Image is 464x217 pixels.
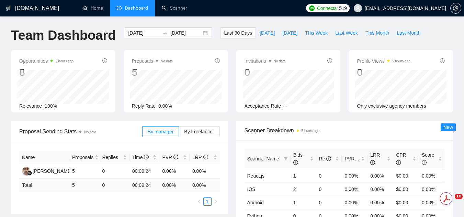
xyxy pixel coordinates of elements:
button: [DATE] [279,27,301,38]
td: Total [19,179,69,192]
td: 0 [316,196,342,209]
td: 2 [291,182,316,196]
span: info-circle [326,156,331,161]
td: 0.00% [367,196,393,209]
span: LRR [370,152,380,165]
span: Dashboard [125,5,148,11]
td: 0 [99,164,129,179]
span: setting [451,5,461,11]
span: Replies [102,154,122,161]
span: [DATE] [260,29,275,37]
td: 0.00% [367,182,393,196]
span: left [197,200,201,204]
span: swap-right [162,30,168,36]
span: info-circle [173,155,178,159]
img: upwork-logo.png [309,5,315,11]
span: info-circle [327,58,332,63]
td: 0 [316,182,342,196]
span: info-circle [396,160,401,165]
time: 5 hours ago [302,129,320,133]
td: 00:09:24 [129,179,160,192]
div: 5 [132,66,173,79]
span: LRR [192,155,208,160]
span: Profile Views [357,57,410,65]
td: 0.00% [190,164,220,179]
span: Score [422,152,434,165]
td: 5 [69,179,100,192]
span: info-circle [293,160,298,165]
span: No data [274,59,286,63]
td: 0.00% [342,169,367,182]
h1: Team Dashboard [11,27,116,44]
a: React.js [247,173,265,179]
span: By Freelancer [184,129,214,134]
span: right [214,200,218,204]
a: homeHome [82,5,103,11]
span: Scanner Breakdown [245,126,445,135]
div: 0 [357,66,410,79]
a: 1 [204,198,211,205]
td: 0.00% [342,196,367,209]
td: 0 [99,179,129,192]
span: No data [161,59,173,63]
td: 0.00% [367,169,393,182]
td: $0.00 [393,169,419,182]
th: Proposals [69,151,100,164]
li: Previous Page [195,197,203,206]
span: New [443,124,453,130]
td: 0 [316,169,342,182]
span: Re [319,156,331,161]
span: Time [132,155,149,160]
span: [DATE] [282,29,297,37]
td: 1 [291,196,316,209]
img: gigradar-bm.png [27,171,32,176]
li: 1 [203,197,212,206]
td: 5 [69,164,100,179]
span: Proposals [72,154,93,161]
span: Proposal Sending Stats [19,127,142,136]
span: Invitations [245,57,286,65]
span: dashboard [117,5,122,10]
button: This Week [301,27,331,38]
span: By manager [148,129,173,134]
th: Replies [99,151,129,164]
img: AI [22,167,31,176]
a: AI[PERSON_NAME] [22,168,72,173]
span: info-circle [102,58,107,63]
span: info-circle [215,58,220,63]
span: Last Month [397,29,420,37]
span: Proposals [132,57,173,65]
span: No data [84,130,96,134]
button: Last Week [331,27,362,38]
span: info-circle [370,160,375,165]
span: 519 [339,4,347,12]
td: $0.00 [393,182,419,196]
span: This Month [365,29,389,37]
input: End date [170,29,202,37]
span: filter [284,157,288,161]
td: 0.00% [342,182,367,196]
span: Only exclusive agency members [357,103,426,109]
td: 0.00% [419,182,445,196]
td: 0.00 % [190,179,220,192]
span: CPR [396,152,406,165]
td: 1 [291,169,316,182]
img: logo [6,3,11,14]
span: Connects: [317,4,338,12]
a: IOS [247,186,256,192]
span: info-circle [422,160,427,165]
button: [DATE] [256,27,279,38]
span: to [162,30,168,36]
span: Last 30 Days [224,29,252,37]
td: 0.00% [419,169,445,182]
span: Acceptance Rate [245,103,281,109]
button: right [212,197,220,206]
div: 8 [19,66,73,79]
td: 0.00 % [159,179,190,192]
div: 0 [245,66,286,79]
span: Scanner Name [247,156,279,161]
span: This Week [305,29,328,37]
td: $0.00 [393,196,419,209]
span: -- [284,103,287,109]
span: filter [282,154,289,164]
